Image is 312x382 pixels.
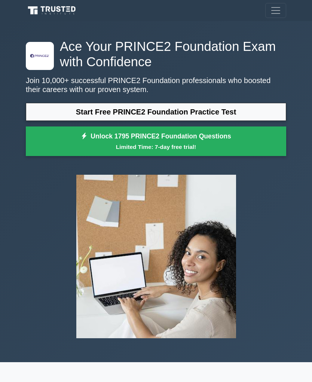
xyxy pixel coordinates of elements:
[265,3,286,18] button: Toggle navigation
[35,143,277,151] small: Limited Time: 7-day free trial!
[26,76,286,94] p: Join 10,000+ successful PRINCE2 Foundation professionals who boosted their careers with our prove...
[26,103,286,121] a: Start Free PRINCE2 Foundation Practice Test
[26,126,286,156] a: Unlock 1795 PRINCE2 Foundation QuestionsLimited Time: 7-day free trial!
[26,39,286,70] h1: Ace Your PRINCE2 Foundation Exam with Confidence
